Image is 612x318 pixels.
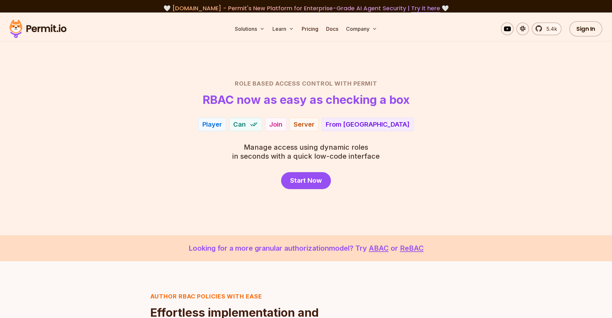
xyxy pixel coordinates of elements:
a: Pricing [299,22,321,35]
span: Start Now [290,176,322,185]
a: ABAC [369,244,389,252]
span: Can [233,120,246,129]
div: 🤍 🤍 [15,4,597,13]
a: Try it here [411,4,440,13]
p: Looking for a more granular authorization model? Try or [15,243,597,254]
a: 5.4k [532,22,562,35]
p: in seconds with a quick low-code interface [232,143,380,161]
span: Manage access using dynamic roles [232,143,380,152]
a: Start Now [281,172,331,189]
div: Server [294,120,315,129]
h2: Role Based Access Control [81,79,531,88]
span: with Permit [334,79,377,88]
button: Learn [270,22,297,35]
a: Sign In [569,21,602,37]
div: Join [269,120,282,129]
span: [DOMAIN_NAME] - Permit's New Platform for Enterprise-Grade AI Agent Security | [172,4,440,12]
img: Permit logo [6,18,69,40]
h3: Author RBAC POLICIES with EASE [150,292,326,301]
div: Player [202,120,222,129]
h1: RBAC now as easy as checking a box [203,93,410,106]
button: Solutions [232,22,267,35]
a: Docs [324,22,341,35]
a: ReBAC [400,244,424,252]
div: From [GEOGRAPHIC_DATA] [326,120,410,129]
span: 5.4k [543,25,557,33]
button: Company [343,22,380,35]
